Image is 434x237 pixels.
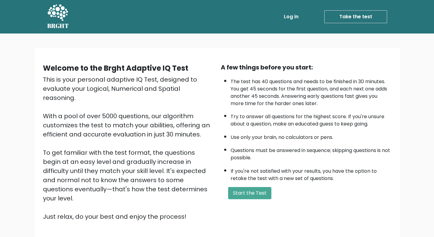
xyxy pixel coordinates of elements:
b: Welcome to the Brght Adaptive IQ Test [43,63,188,73]
a: Log in [281,11,301,23]
a: BRGHT [47,2,69,31]
div: This is your personal adaptive IQ Test, designed to evaluate your Logical, Numerical and Spatial ... [43,75,213,221]
li: The test has 40 questions and needs to be finished in 30 minutes. You get 45 seconds for the firs... [231,75,391,107]
li: Use only your brain, no calculators or pens. [231,131,391,141]
li: Questions must be answered in sequence; skipping questions is not possible. [231,144,391,161]
li: If you're not satisfied with your results, you have the option to retake the test with a new set ... [231,164,391,182]
a: Take the test [324,10,387,23]
div: A few things before you start: [221,63,391,72]
li: Try to answer all questions for the highest score. If you're unsure about a question, make an edu... [231,110,391,128]
h5: BRGHT [47,22,69,30]
button: Start the Test [228,187,271,199]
